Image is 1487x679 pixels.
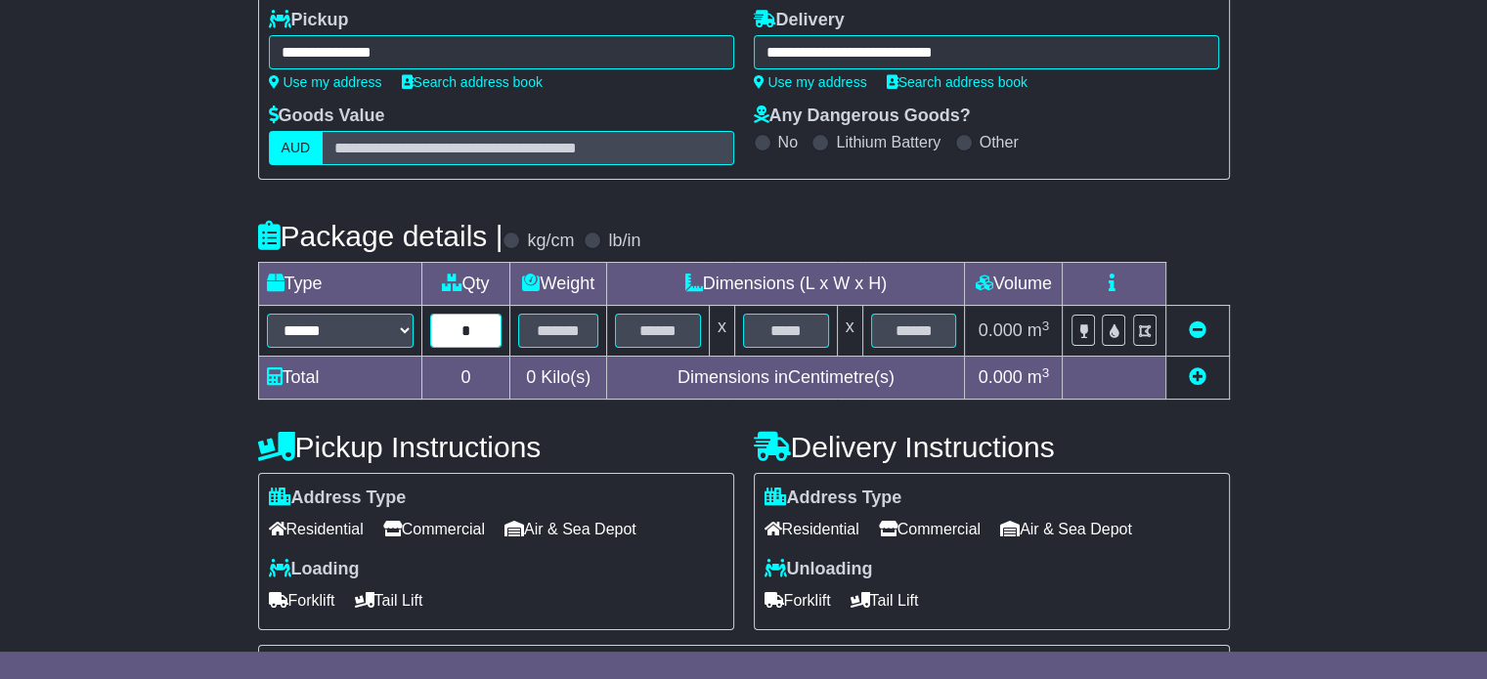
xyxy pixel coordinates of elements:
label: Address Type [269,488,407,509]
td: Volume [965,263,1063,306]
label: Lithium Battery [836,133,940,151]
label: Delivery [754,10,845,31]
span: Residential [765,514,859,544]
label: Any Dangerous Goods? [754,106,971,127]
a: Search address book [887,74,1028,90]
td: x [837,306,862,357]
h4: Delivery Instructions [754,431,1230,463]
td: Dimensions in Centimetre(s) [607,357,965,400]
span: Air & Sea Depot [504,514,636,544]
span: Commercial [383,514,485,544]
td: Type [258,263,421,306]
span: Tail Lift [851,585,919,615]
span: Tail Lift [355,585,423,615]
span: Forklift [765,585,831,615]
label: Unloading [765,559,873,580]
span: Residential [269,514,364,544]
label: No [778,133,798,151]
td: Qty [421,263,510,306]
a: Search address book [402,74,543,90]
sup: 3 [1042,365,1050,380]
label: AUD [269,131,324,165]
sup: 3 [1042,318,1050,333]
label: Pickup [269,10,349,31]
h4: Package details | [258,220,503,252]
span: Forklift [269,585,335,615]
a: Add new item [1189,367,1206,387]
h4: Pickup Instructions [258,431,734,463]
td: 0 [421,357,510,400]
label: Loading [269,559,360,580]
a: Use my address [754,74,867,90]
label: Other [980,133,1019,151]
td: Dimensions (L x W x H) [607,263,965,306]
td: Weight [510,263,607,306]
span: 0 [526,367,536,387]
span: 0.000 [979,320,1023,340]
span: m [1028,367,1050,387]
a: Remove this item [1189,320,1206,340]
span: m [1028,320,1050,340]
span: 0.000 [979,367,1023,387]
label: Address Type [765,488,902,509]
a: Use my address [269,74,382,90]
span: Commercial [879,514,981,544]
label: Goods Value [269,106,385,127]
td: x [709,306,734,357]
td: Total [258,357,421,400]
td: Kilo(s) [510,357,607,400]
span: Air & Sea Depot [1000,514,1132,544]
label: kg/cm [527,231,574,252]
label: lb/in [608,231,640,252]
